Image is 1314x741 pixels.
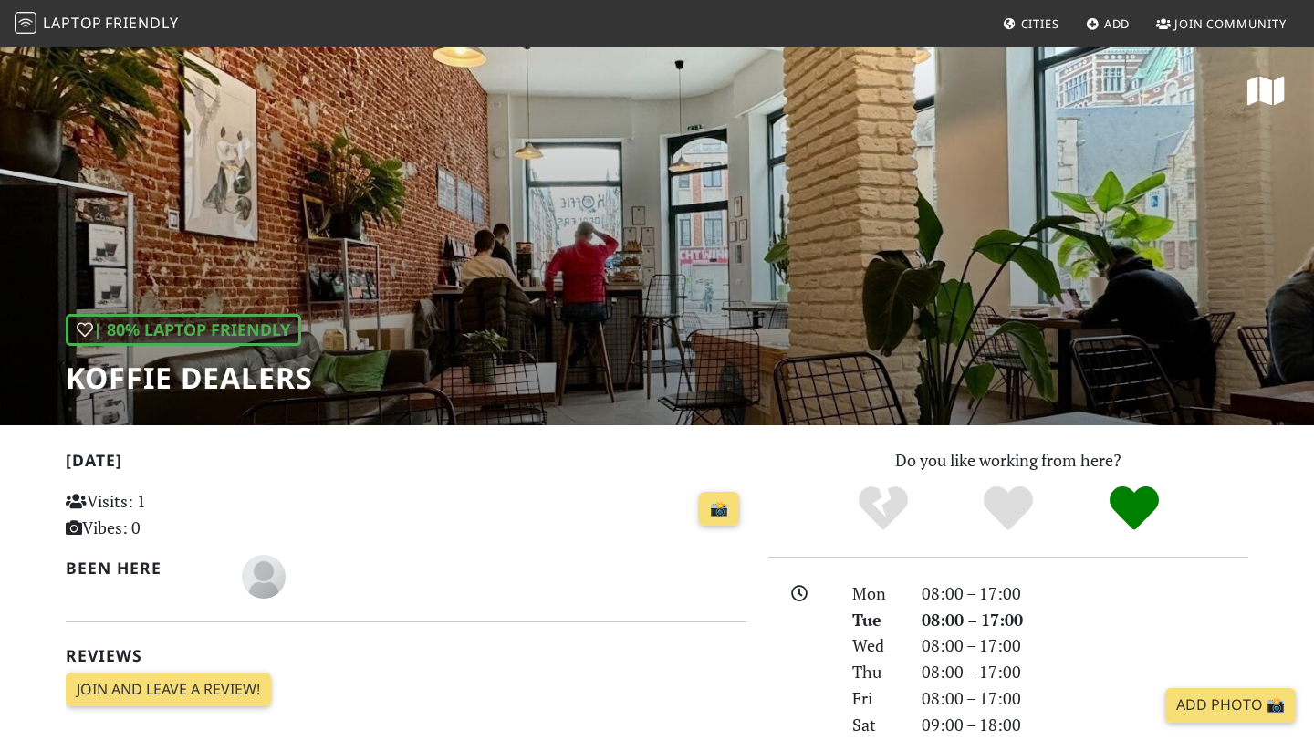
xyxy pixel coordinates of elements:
div: No [820,484,946,534]
span: Join Community [1174,16,1287,32]
div: 08:00 – 17:00 [911,607,1259,633]
div: 08:00 – 17:00 [911,685,1259,712]
a: Add [1079,7,1138,40]
a: LaptopFriendly LaptopFriendly [15,8,179,40]
h2: [DATE] [66,451,746,477]
div: 08:00 – 17:00 [911,632,1259,659]
div: Definitely! [1071,484,1197,534]
div: 09:00 – 18:00 [911,712,1259,738]
div: Mon [841,580,911,607]
img: blank-535327c66bd565773addf3077783bbfce4b00ec00e9fd257753287c682c7fa38.png [242,555,286,599]
span: TzwSVsOw TzwSVsOw [242,564,286,586]
a: Add Photo 📸 [1165,688,1296,723]
div: Fri [841,685,911,712]
p: Do you like working from here? [768,447,1248,474]
div: Thu [841,659,911,685]
div: Wed [841,632,911,659]
a: 📸 [699,492,739,527]
div: 08:00 – 17:00 [911,580,1259,607]
span: Friendly [105,13,178,33]
img: LaptopFriendly [15,12,36,34]
div: 08:00 – 17:00 [911,659,1259,685]
span: Laptop [43,13,102,33]
div: Sat [841,712,911,738]
div: Tue [841,607,911,633]
h2: Been here [66,558,220,578]
a: Join and leave a review! [66,673,271,707]
h1: Koffie Dealers [66,360,313,395]
span: Cities [1021,16,1059,32]
p: Visits: 1 Vibes: 0 [66,488,278,541]
div: Yes [945,484,1071,534]
span: Add [1104,16,1131,32]
a: Cities [996,7,1067,40]
h2: Reviews [66,646,746,665]
div: | 80% Laptop Friendly [66,314,301,346]
a: Join Community [1149,7,1294,40]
